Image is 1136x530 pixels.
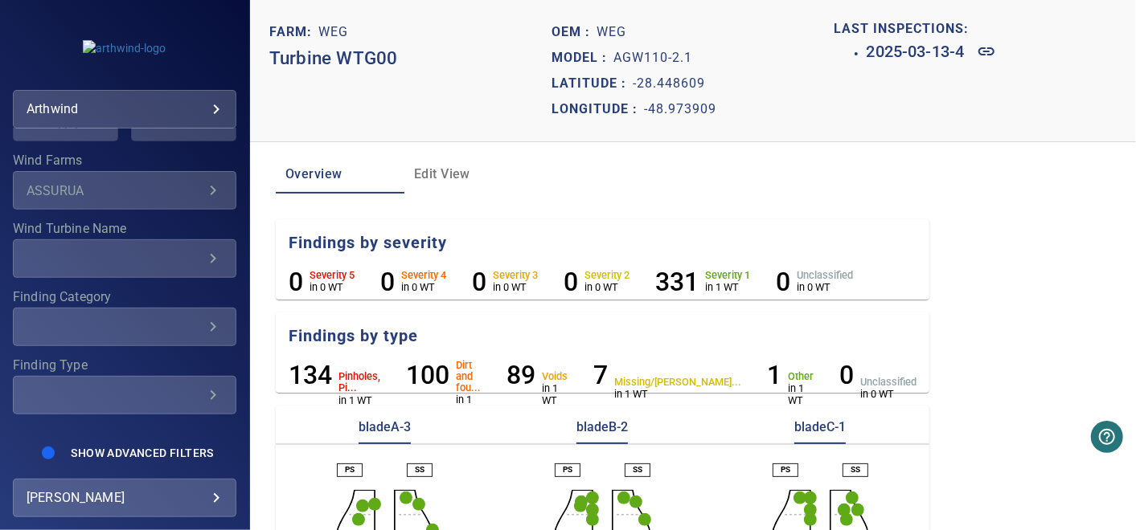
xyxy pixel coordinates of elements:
h5: Findings by severity [289,232,929,254]
label: Finding Category [13,291,236,304]
h6: 0 [472,267,486,297]
h6: Unclassified [860,377,917,388]
label: Finding Type [13,359,236,372]
h6: Severity 1 [705,270,750,281]
p: PS [345,464,355,475]
p: in 0 WT [584,281,630,293]
p: Model : [552,48,613,67]
p: in 1 WT [614,388,741,400]
p: Latitude : [552,74,633,93]
h6: 0 [380,267,395,297]
h6: 0 [776,267,790,297]
h6: 2025-03-13-4 [867,39,965,64]
li: Pinholes, Pitting, Chips [289,360,380,418]
p: -48.973909 [644,100,716,119]
p: Oem : [552,22,597,42]
h6: 0 [839,360,854,418]
li: Dirt and fouling [406,360,481,418]
p: Turbine WTG00 [269,45,552,72]
p: AGW110-2.1 [613,48,692,67]
div: Finding Category [13,308,236,346]
h6: Pinholes, Pi... [338,371,380,393]
h6: Unclassified [797,270,853,281]
li: Severity 2 [564,267,630,297]
p: in 0 WT [310,281,355,293]
div: arthwind [13,90,236,128]
h6: 0 [564,267,578,297]
p: SS [415,464,424,475]
p: PS [563,464,572,475]
li: Missing/loose [593,360,741,418]
h6: 1 [767,360,781,418]
p: WEG [318,22,348,42]
p: in 0 WT [797,281,853,293]
p: WEG [597,22,626,42]
span: Edit View [414,163,523,185]
li: Unclassified [839,360,917,418]
h6: Dirt and fou... [456,360,481,393]
h6: Severity 2 [584,270,630,281]
h6: Severity 3 [493,270,538,281]
h5: Findings by type [289,325,929,347]
span: Show Advanced Filters [71,446,213,459]
a: 2025-03-13-4 [867,39,1117,64]
p: PS [781,464,790,475]
div: arthwind [27,96,223,122]
p: in 1 WT [338,394,380,406]
p: bladeA-3 [359,418,411,444]
h6: Other [788,371,814,382]
h6: Voids [542,371,568,382]
h6: 7 [593,360,608,418]
label: Wind Turbine Name [13,222,236,235]
h6: 0 [289,267,303,297]
div: ASSURUA [27,183,203,198]
div: Finding Type [13,376,236,414]
p: bladeB-2 [576,418,628,444]
p: SS [851,464,860,475]
h6: Severity 5 [310,270,355,281]
button: Show Advanced Filters [61,440,223,466]
span: Overview [285,163,395,185]
p: Longitude : [552,100,644,119]
h6: 89 [506,360,535,418]
img: arthwind-logo [83,40,166,56]
div: Wind Turbine Name [13,239,236,278]
li: Other [767,360,814,418]
h6: Severity 4 [401,270,446,281]
h6: 100 [406,360,449,418]
p: in 1 WT [705,281,750,293]
p: in 1 WT [456,393,481,418]
p: in 0 WT [493,281,538,293]
h6: 134 [289,360,332,418]
p: Farm: [269,22,318,42]
p: in 0 WT [401,281,446,293]
p: in 0 WT [860,388,917,400]
div: Wind Farms [13,171,236,210]
p: -28.448609 [633,74,705,93]
li: Voids [506,360,568,418]
h6: 331 [655,267,699,297]
p: in 1 WT [788,382,814,407]
h6: Missing/[PERSON_NAME]... [614,377,741,388]
li: Severity Unclassified [776,267,853,297]
div: [PERSON_NAME] [27,485,223,511]
p: LAST INSPECTIONS: [835,19,1117,39]
li: Severity 1 [655,267,750,297]
p: bladeC-1 [794,418,846,444]
label: Wind Farms [13,154,236,167]
p: in 1 WT [542,382,568,407]
p: SS [633,464,642,475]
